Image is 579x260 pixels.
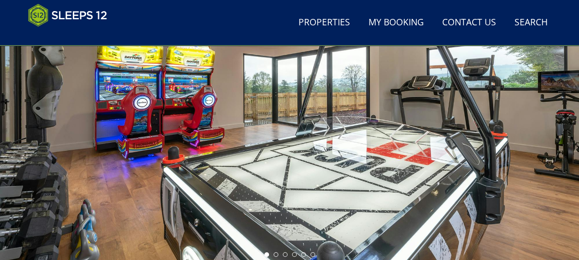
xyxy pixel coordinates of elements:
[365,12,427,33] a: My Booking
[23,32,120,40] iframe: Customer reviews powered by Trustpilot
[511,12,551,33] a: Search
[28,4,107,27] img: Sleeps 12
[295,12,354,33] a: Properties
[439,12,500,33] a: Contact Us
